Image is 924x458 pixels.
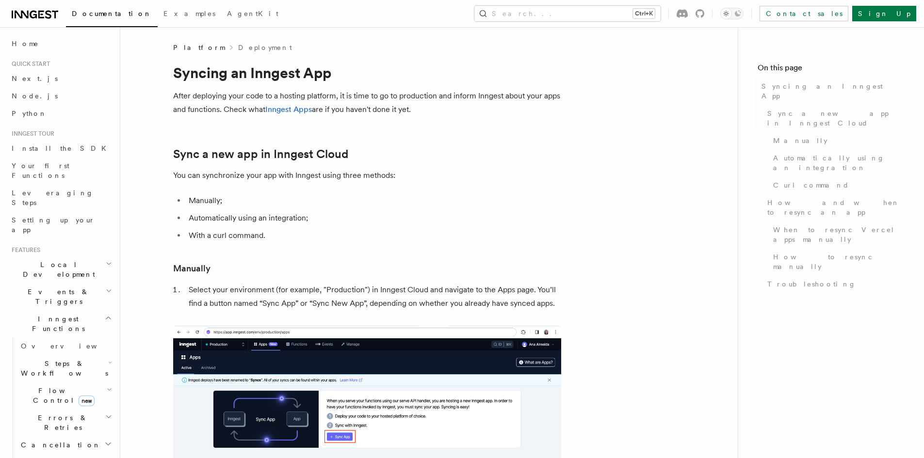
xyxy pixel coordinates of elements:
[8,70,114,87] a: Next.js
[8,105,114,122] a: Python
[17,409,114,436] button: Errors & Retries
[8,184,114,211] a: Leveraging Steps
[8,283,114,310] button: Events & Triggers
[773,225,905,244] span: When to resync Vercel apps manually
[773,153,905,173] span: Automatically using an integration
[17,355,114,382] button: Steps & Workflows
[173,147,348,161] a: Sync a new app in Inngest Cloud
[17,386,107,405] span: Flow Control
[173,89,561,116] p: After deploying your code to a hosting platform, it is time to go to production and inform Innges...
[767,279,856,289] span: Troubleshooting
[221,3,284,26] a: AgentKit
[17,337,114,355] a: Overview
[760,6,848,21] a: Contact sales
[17,382,114,409] button: Flow Controlnew
[762,81,905,101] span: Syncing an Inngest App
[8,310,114,337] button: Inngest Functions
[12,92,58,100] span: Node.js
[769,132,905,149] a: Manually
[186,194,561,207] li: Manually;
[763,194,905,221] a: How and when to resync an app
[767,198,905,217] span: How and when to resync an app
[173,169,561,182] p: You can synchronize your app with Inngest using three methods:
[763,105,905,132] a: Sync a new app in Inngest Cloud
[8,246,40,254] span: Features
[186,229,561,242] li: With a curl command.
[8,287,106,306] span: Events & Triggers
[8,130,54,138] span: Inngest tour
[773,252,905,271] span: How to resync manually
[79,395,95,406] span: new
[12,144,112,152] span: Install the SDK
[12,216,95,234] span: Setting up your app
[158,3,221,26] a: Examples
[773,136,827,145] span: Manually
[227,10,278,17] span: AgentKit
[767,109,905,128] span: Sync a new app in Inngest Cloud
[21,342,121,350] span: Overview
[173,64,561,81] h1: Syncing an Inngest App
[758,62,905,78] h4: On this page
[8,256,114,283] button: Local Development
[769,221,905,248] a: When to resync Vercel apps manually
[8,211,114,238] a: Setting up your app
[769,248,905,275] a: How to resync manually
[8,157,114,184] a: Your first Functions
[173,262,211,275] a: Manually
[186,211,561,225] li: Automatically using an integration;
[8,35,114,52] a: Home
[758,78,905,105] a: Syncing an Inngest App
[17,413,105,432] span: Errors & Retries
[12,75,58,82] span: Next.js
[12,110,47,117] span: Python
[238,43,292,52] a: Deployment
[163,10,215,17] span: Examples
[763,275,905,293] a: Troubleshooting
[720,8,744,19] button: Toggle dark mode
[8,260,106,279] span: Local Development
[72,10,152,17] span: Documentation
[633,9,655,18] kbd: Ctrl+K
[12,162,69,179] span: Your first Functions
[17,436,114,454] button: Cancellation
[17,359,108,378] span: Steps & Workflows
[773,180,849,190] span: Curl command
[474,6,661,21] button: Search...Ctrl+K
[8,60,50,68] span: Quick start
[66,3,158,27] a: Documentation
[12,189,94,206] span: Leveraging Steps
[186,283,561,310] li: Select your environment (for example, "Production") in Inngest Cloud and navigate to the Apps pag...
[8,140,114,157] a: Install the SDK
[769,176,905,194] a: Curl command
[265,105,312,114] a: Inngest Apps
[17,440,101,450] span: Cancellation
[8,87,114,105] a: Node.js
[769,149,905,176] a: Automatically using an integration
[173,43,225,52] span: Platform
[12,39,39,48] span: Home
[8,314,105,333] span: Inngest Functions
[852,6,916,21] a: Sign Up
